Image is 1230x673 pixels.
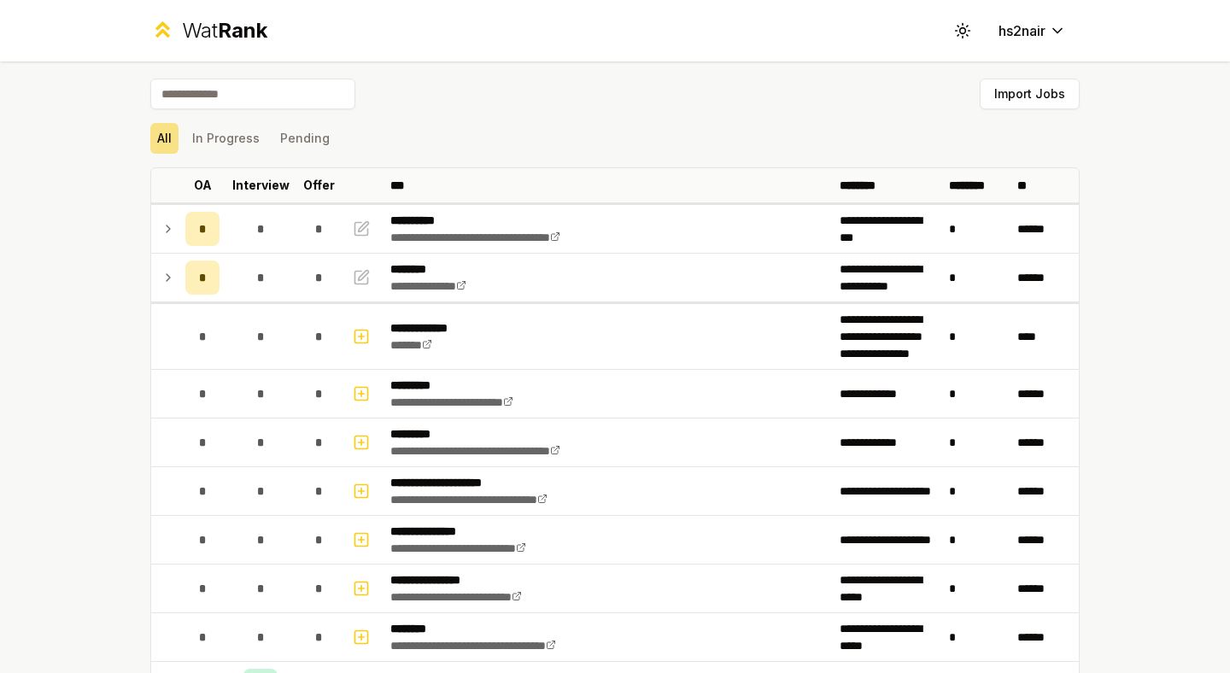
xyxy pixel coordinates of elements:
[150,17,267,44] a: WatRank
[273,123,337,154] button: Pending
[985,15,1080,46] button: hs2nair
[999,20,1045,41] span: hs2nair
[150,123,179,154] button: All
[303,177,335,194] p: Offer
[218,18,267,43] span: Rank
[232,177,290,194] p: Interview
[980,79,1080,109] button: Import Jobs
[185,123,266,154] button: In Progress
[194,177,212,194] p: OA
[182,17,267,44] div: Wat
